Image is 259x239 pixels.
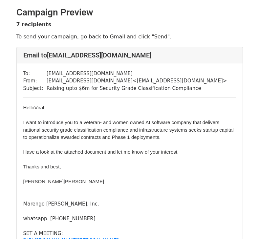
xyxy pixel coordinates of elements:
td: Subject: [23,85,47,92]
h2: Campaign Preview [16,7,243,18]
span: : [44,105,45,110]
h4: Email to [EMAIL_ADDRESS][DOMAIN_NAME] [23,51,236,59]
font: [PERSON_NAME] [23,179,64,184]
p: To send your campaign, go back to Gmail and click "Send". [16,33,243,40]
div: Marengo [PERSON_NAME], Inc. [23,200,236,208]
td: [EMAIL_ADDRESS][DOMAIN_NAME] < [EMAIL_ADDRESS][DOMAIN_NAME] > [47,77,227,85]
span: Hello [23,105,34,110]
span: Viral [34,105,44,110]
font: I want to introduce you to a veteran- and women owned AI software company that delivers national ... [23,119,234,140]
td: To: [23,70,47,77]
font: Have a look at the attached document and let me know of your interest. [23,149,179,155]
div: SET A MEETING: [23,230,236,237]
strong: 7 recipients [16,21,52,28]
td: From: [23,77,47,85]
td: Raising upto $6m for Security Grade Classification Compliance [47,85,227,92]
td: [EMAIL_ADDRESS][DOMAIN_NAME] [47,70,227,77]
font: Thanks and best, [23,164,61,169]
div: ​ [23,104,236,112]
div: whatsapp: [PHONE_NUMBER] [23,215,236,223]
font: [PERSON_NAME] [64,179,104,184]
